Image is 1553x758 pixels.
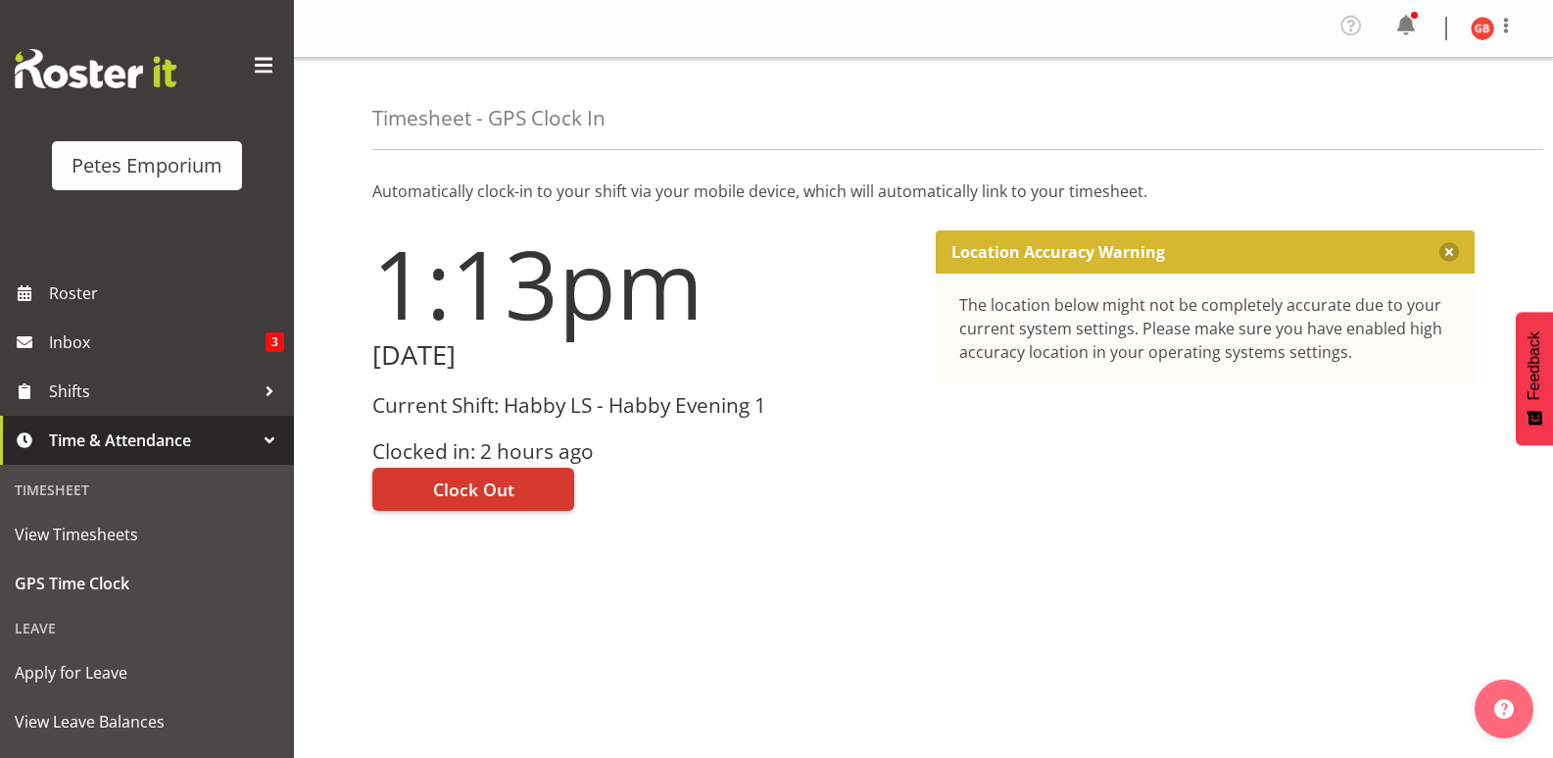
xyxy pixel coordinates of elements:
p: Location Accuracy Warning [951,242,1165,262]
span: Roster [49,278,284,308]
img: help-xxl-2.png [1494,699,1514,719]
a: GPS Time Clock [5,559,289,608]
p: Automatically clock-in to your shift via your mobile device, which will automatically link to you... [372,179,1475,203]
button: Clock Out [372,468,574,511]
a: Apply for Leave [5,648,289,697]
span: GPS Time Clock [15,569,279,598]
span: Feedback [1526,331,1543,400]
div: Petes Emporium [72,151,222,180]
span: Shifts [49,377,255,406]
button: Feedback - Show survey [1516,312,1553,445]
a: View Timesheets [5,510,289,559]
span: Clock Out [433,477,514,502]
div: Timesheet [5,470,289,510]
div: The location below might not be completely accurate due to your current system settings. Please m... [959,293,1452,364]
h3: Clocked in: 2 hours ago [372,440,912,463]
span: Time & Attendance [49,426,255,455]
button: Close message [1439,242,1459,262]
span: Apply for Leave [15,658,279,687]
h2: [DATE] [372,340,912,371]
img: Rosterit website logo [15,49,176,88]
div: Leave [5,608,289,648]
span: View Timesheets [15,520,279,549]
h1: 1:13pm [372,230,912,336]
span: 3 [266,332,284,352]
span: Inbox [49,328,266,357]
h3: Current Shift: Habby LS - Habby Evening 1 [372,394,912,417]
img: gillian-byford11184.jpg [1471,17,1494,40]
span: View Leave Balances [15,707,279,736]
a: View Leave Balances [5,697,289,746]
h4: Timesheet - GPS Clock In [372,107,606,129]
